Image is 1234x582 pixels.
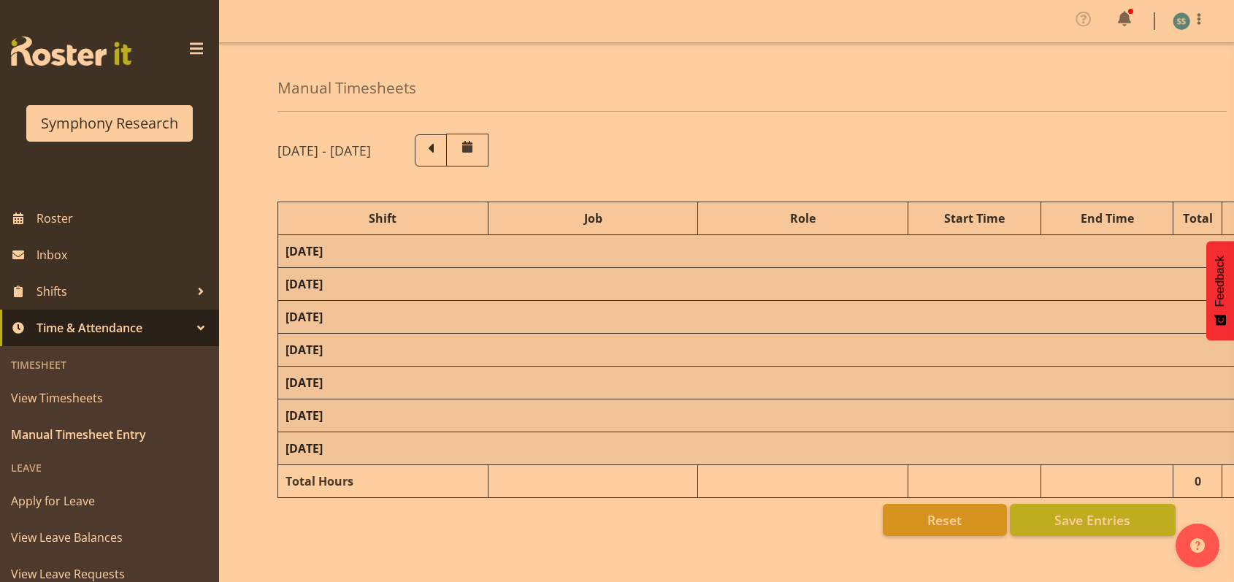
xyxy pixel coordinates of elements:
a: Manual Timesheet Entry [4,416,215,453]
h5: [DATE] - [DATE] [277,142,371,158]
span: Roster [37,207,212,229]
div: End Time [1049,210,1166,227]
span: Save Entries [1054,510,1130,529]
div: Total [1181,210,1214,227]
a: View Timesheets [4,380,215,416]
div: Leave [4,453,215,483]
button: Feedback - Show survey [1206,241,1234,340]
td: Total Hours [278,465,488,498]
span: Shifts [37,280,190,302]
span: Feedback [1214,256,1227,307]
img: shane-shaw-williams1936.jpg [1173,12,1190,30]
div: Timesheet [4,350,215,380]
img: help-xxl-2.png [1190,538,1205,553]
span: Reset [927,510,962,529]
div: Start Time [916,210,1033,227]
img: Rosterit website logo [11,37,131,66]
button: Reset [883,504,1007,536]
a: View Leave Balances [4,519,215,556]
button: Save Entries [1010,504,1176,536]
a: Apply for Leave [4,483,215,519]
span: View Timesheets [11,387,208,409]
span: Apply for Leave [11,490,208,512]
span: Time & Attendance [37,317,190,339]
div: Job [496,210,691,227]
h4: Manual Timesheets [277,80,416,96]
span: Manual Timesheet Entry [11,424,208,445]
span: View Leave Balances [11,527,208,548]
div: Shift [285,210,480,227]
span: Inbox [37,244,212,266]
td: 0 [1173,465,1222,498]
div: Role [705,210,900,227]
div: Symphony Research [41,112,178,134]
